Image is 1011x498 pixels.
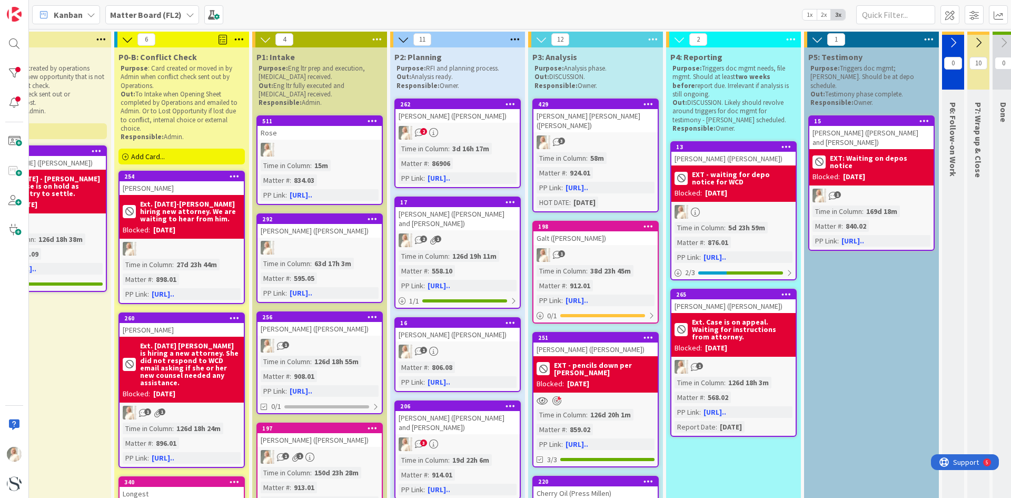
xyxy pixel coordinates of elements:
[121,64,243,90] p: : Card created or moved in by Admin when conflict check sent out by Operations.
[670,52,722,62] span: P4: Reporting
[812,206,862,217] div: Time in Column
[827,33,845,46] span: 1
[831,9,845,20] span: 3x
[124,173,244,180] div: 254
[696,363,703,369] span: 1
[395,437,520,451] div: KS
[703,407,726,417] a: [URL]..
[131,152,165,161] span: Add Card...
[285,189,287,201] span: :
[689,33,707,46] span: 2
[261,143,274,157] img: KS
[120,172,244,181] div: 254
[395,198,520,207] div: 17
[705,237,731,248] div: 876.01
[152,274,153,285] span: :
[124,315,244,322] div: 260
[566,167,567,179] span: :
[429,265,455,277] div: 558.10
[259,81,273,90] strong: Out:
[153,224,175,236] div: [DATE]
[724,222,726,233] span: :
[537,295,561,306] div: PP Link
[588,152,607,164] div: 58m
[118,52,197,62] span: P0-B: Conflict Check
[257,322,382,336] div: [PERSON_NAME] ([PERSON_NAME])
[123,288,147,300] div: PP Link
[257,116,382,140] div: 511Rose
[395,345,520,358] div: KS
[395,402,520,411] div: 206
[400,199,520,206] div: 17
[290,174,291,186] span: :
[137,33,155,46] span: 6
[672,124,795,133] p: Owner.
[291,272,317,284] div: 595.05
[862,206,864,217] span: :
[448,250,450,262] span: :
[671,299,796,313] div: [PERSON_NAME] ([PERSON_NAME])
[256,52,295,62] span: P1: Intake
[291,174,317,186] div: 834.03
[395,318,520,328] div: 16
[259,98,302,107] strong: Responsible:
[533,231,658,245] div: Galt ([PERSON_NAME])
[140,200,241,222] b: Ext. [DATE]-[PERSON_NAME] hiring new attorney. We are waiting to hear from him.
[397,81,440,90] strong: Responsible:
[551,33,569,46] span: 12
[121,90,243,133] p: To Intake when Opening Sheet completed by Operations and emailed to Admin. Or to Lost Opportunity...
[399,172,423,184] div: PP Link
[864,206,900,217] div: 169d 18m
[22,2,48,14] span: Support
[808,52,863,62] span: P5: Testimony
[944,57,962,70] span: 0
[312,258,354,269] div: 63d 17h 3m
[671,290,796,313] div: 265[PERSON_NAME] ([PERSON_NAME])
[121,132,164,141] strong: Responsible:
[290,386,312,396] a: [URL]..
[310,258,312,269] span: :
[810,99,933,107] p: Owner.
[261,370,290,382] div: Matter #
[538,334,658,341] div: 251
[533,100,658,132] div: 429[PERSON_NAME] [PERSON_NAME] ([PERSON_NAME])
[547,310,557,321] span: 0 / 1
[675,188,702,199] div: Blocked:
[672,98,687,107] strong: Out:
[809,116,934,126] div: 15
[538,101,658,108] div: 429
[671,205,796,219] div: KS
[123,224,150,236] div: Blocked:
[561,295,563,306] span: :
[588,265,633,277] div: 38d 23h 45m
[152,289,174,299] a: [URL]..
[998,102,1009,122] span: Done
[566,296,588,305] a: [URL]..
[841,220,843,232] span: :
[261,339,274,353] img: KS
[533,109,658,132] div: [PERSON_NAME] [PERSON_NAME] ([PERSON_NAME])
[395,318,520,341] div: 16[PERSON_NAME] ([PERSON_NAME])
[948,102,958,177] span: P6: Follow-on Work
[533,222,658,245] div: 198Galt ([PERSON_NAME])
[34,233,36,245] span: :
[395,100,520,109] div: 262
[257,313,382,336] div: 256[PERSON_NAME] ([PERSON_NAME])
[428,485,450,494] a: [URL]..
[120,323,244,337] div: [PERSON_NAME]
[533,343,658,356] div: [PERSON_NAME] ([PERSON_NAME])
[837,235,839,247] span: :
[692,318,792,340] b: Ext. Case is on appeal. Waiting for instructions from attorney.
[397,82,519,90] p: Owner.
[685,267,695,278] span: 2 / 3
[120,314,244,337] div: 260[PERSON_NAME]
[705,188,727,199] div: [DATE]
[395,126,520,140] div: KS
[671,152,796,165] div: [PERSON_NAME] ([PERSON_NAME])
[809,189,934,202] div: KS
[257,450,382,464] div: KS
[450,250,499,262] div: 126d 19h 11m
[275,33,293,46] span: 4
[537,135,550,149] img: KS
[399,345,412,358] img: KS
